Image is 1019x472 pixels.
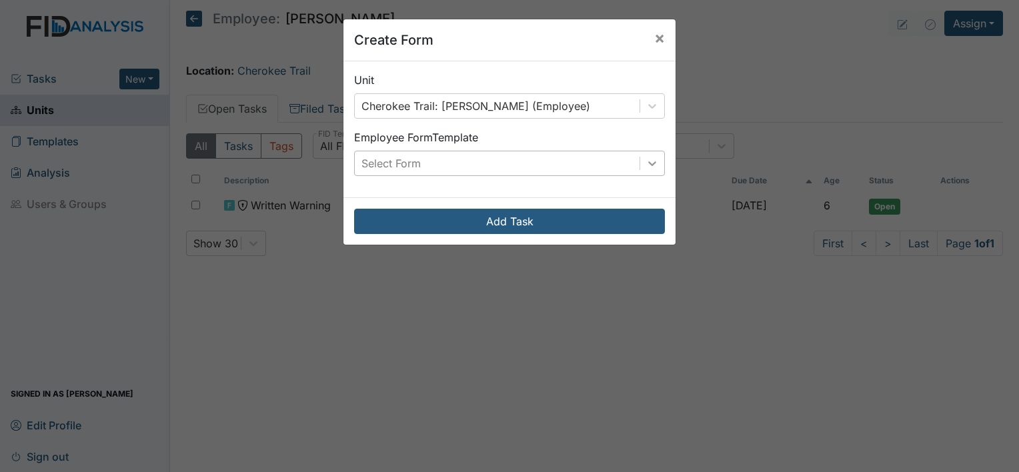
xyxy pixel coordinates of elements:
label: Unit [354,72,374,88]
label: Employee Form Template [354,129,478,145]
button: Add Task [354,209,665,234]
button: Close [644,19,676,57]
div: Select Form [361,155,421,171]
h5: Create Form [354,30,433,50]
span: × [654,28,665,47]
div: Cherokee Trail: [PERSON_NAME] (Employee) [361,98,590,114]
